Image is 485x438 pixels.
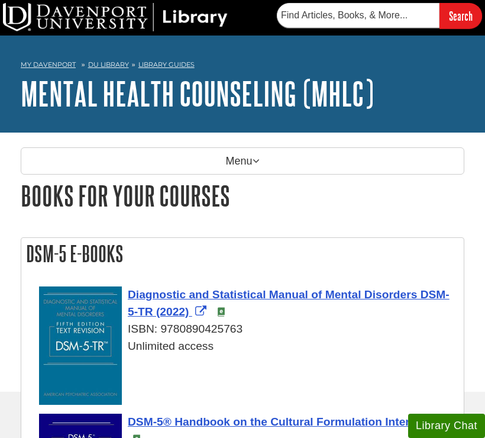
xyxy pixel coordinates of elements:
img: e-Book [216,307,226,317]
a: Link opens in new window [128,288,450,318]
p: Menu [21,147,464,175]
span: DSM-5® Handbook on the Cultural Formulation Interview [128,416,434,428]
div: ISBN: 9780890425763 [39,321,458,338]
input: Search [439,3,482,28]
nav: breadcrumb [21,57,464,76]
img: DU Library [3,3,228,31]
a: DU Library [88,60,129,69]
span: Diagnostic and Statistical Manual of Mental Disorders DSM-5-TR (2022) [128,288,450,318]
a: My Davenport [21,60,76,70]
h1: Books for your Courses [21,181,464,211]
a: Mental Health Counseling (MHLC) [21,75,374,112]
img: Cover Art [39,286,122,405]
button: Library Chat [408,414,485,438]
input: Find Articles, Books, & More... [277,3,439,28]
a: Library Guides [138,60,195,69]
a: Link opens in new window [128,416,455,428]
div: Unlimited access [39,338,458,355]
h2: DSM-5 e-books [21,238,464,269]
form: Searches DU Library's articles, books, and more [277,3,482,28]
